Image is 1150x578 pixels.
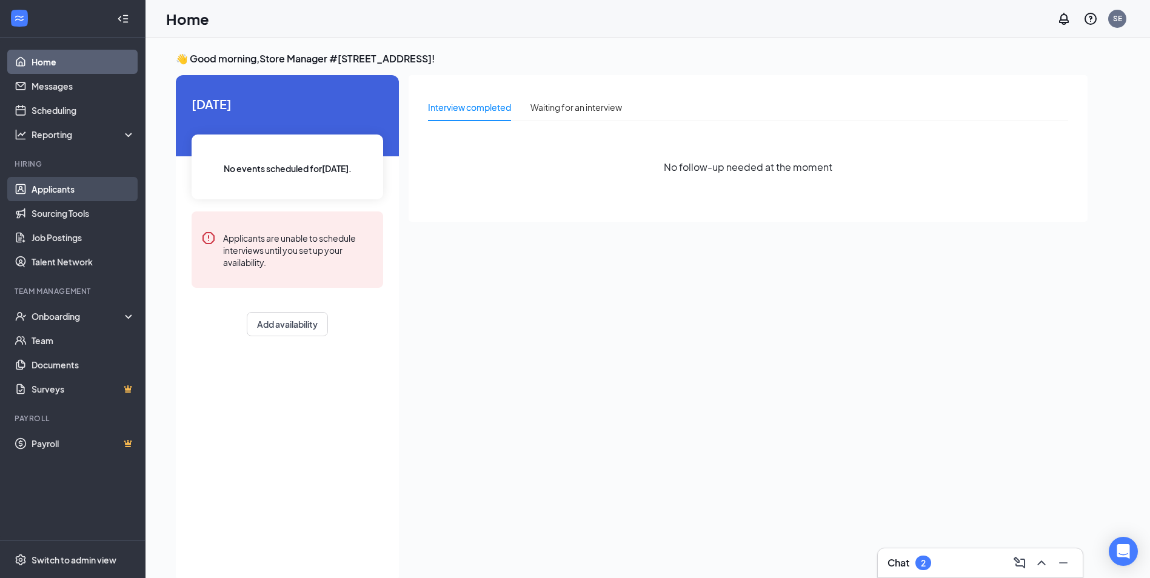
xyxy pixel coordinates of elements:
span: No events scheduled for [DATE] . [224,162,352,175]
button: Minimize [1054,553,1073,573]
svg: Settings [15,554,27,566]
div: Payroll [15,413,133,424]
div: Open Intercom Messenger [1109,537,1138,566]
svg: Error [201,231,216,245]
div: Applicants are unable to schedule interviews until you set up your availability. [223,231,373,268]
a: Messages [32,74,135,98]
svg: ComposeMessage [1012,556,1027,570]
svg: UserCheck [15,310,27,322]
h3: Chat [888,556,909,570]
svg: WorkstreamLogo [13,12,25,24]
div: 2 [921,558,926,568]
h1: Home [166,8,209,29]
a: Documents [32,353,135,377]
div: Onboarding [32,310,125,322]
button: Add availability [247,312,328,336]
span: [DATE] [192,95,383,113]
a: SurveysCrown [32,377,135,401]
a: Sourcing Tools [32,201,135,225]
div: Reporting [32,128,136,141]
svg: ChevronUp [1034,556,1049,570]
svg: Analysis [15,128,27,141]
a: Job Postings [32,225,135,250]
div: SE [1113,13,1122,24]
h3: 👋 Good morning, Store Manager #[STREET_ADDRESS] ! [176,52,1088,65]
div: Waiting for an interview [530,101,622,114]
a: Talent Network [32,250,135,274]
span: No follow-up needed at the moment [664,159,832,174]
div: Team Management [15,286,133,296]
a: Team [32,328,135,353]
svg: Notifications [1057,12,1071,26]
button: ComposeMessage [1010,553,1029,573]
div: Switch to admin view [32,554,116,566]
svg: QuestionInfo [1083,12,1098,26]
a: Applicants [32,177,135,201]
div: Hiring [15,159,133,169]
svg: Minimize [1056,556,1071,570]
button: ChevronUp [1032,553,1051,573]
div: Interview completed [428,101,511,114]
svg: Collapse [117,13,129,25]
a: PayrollCrown [32,431,135,456]
a: Home [32,50,135,74]
a: Scheduling [32,98,135,122]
